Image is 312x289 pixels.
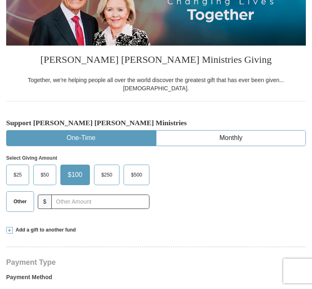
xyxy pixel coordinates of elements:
[9,169,26,181] span: $25
[6,273,306,285] label: Payment Method
[13,227,76,234] span: Add a gift to another fund
[37,169,53,181] span: $50
[6,46,306,76] h3: [PERSON_NAME] [PERSON_NAME] Ministries Giving
[7,131,156,146] button: One-Time
[156,131,305,146] button: Monthly
[64,169,87,181] span: $100
[6,119,306,127] h5: Support [PERSON_NAME] [PERSON_NAME] Ministries
[38,195,52,209] span: $
[97,169,117,181] span: $250
[51,195,149,209] input: Other Amount
[6,155,57,161] strong: Select Giving Amount
[6,76,306,92] div: Together, we're helping people all over the world discover the greatest gift that has ever been g...
[6,259,306,266] h4: Payment Type
[9,195,31,208] span: Other
[127,169,146,181] span: $500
